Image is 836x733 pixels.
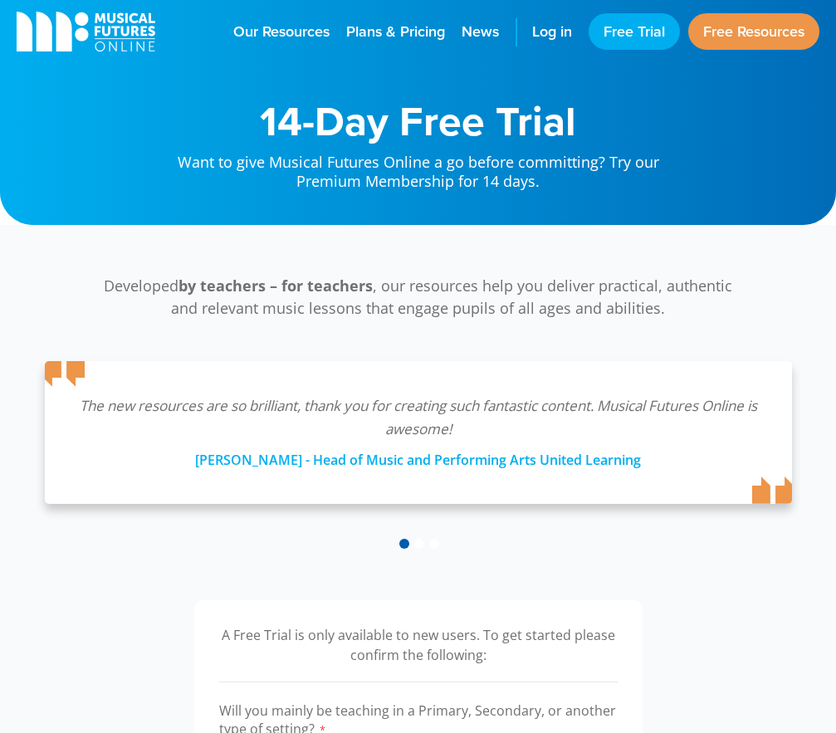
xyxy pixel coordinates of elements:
[178,276,373,296] strong: by teachers – for teachers
[233,21,330,43] span: Our Resources
[688,13,819,50] a: Free Resources
[346,21,445,43] span: Plans & Pricing
[462,21,499,43] span: News
[78,441,759,471] div: [PERSON_NAME] - Head of Music and Performing Arts United Learning
[95,275,742,320] p: Developed , our resources help you deliver practical, authentic and relevant music lessons that e...
[161,141,676,192] p: Want to give Musical Futures Online a go before committing? Try our Premium Membership for 14 days.
[78,394,759,441] p: The new resources are so brilliant, thank you for creating such fantastic content. Musical Future...
[532,21,572,43] span: Log in
[219,625,618,665] p: A Free Trial is only available to new users. To get started please confirm the following:
[589,13,680,50] a: Free Trial
[161,100,676,141] h1: 14-Day Free Trial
